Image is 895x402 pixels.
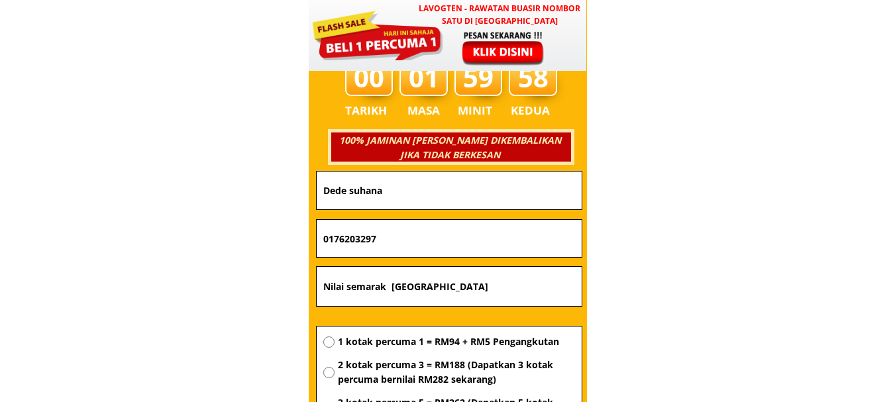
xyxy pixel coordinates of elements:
h3: MINIT [458,101,498,120]
input: Nama penuh [320,172,578,209]
span: 1 kotak percuma 1 = RM94 + RM5 Pengangkutan [338,334,575,349]
h3: LAVOGTEN - Rawatan Buasir Nombor Satu di [GEOGRAPHIC_DATA] [413,2,586,27]
h3: KEDUA [511,101,554,120]
h3: TARIKH [345,101,401,120]
h3: 100% JAMINAN [PERSON_NAME] DIKEMBALIKAN JIKA TIDAK BERKESAN [329,133,570,163]
h3: MASA [401,101,447,120]
input: Alamat (Wilayah, Bandar, Wad/Komune,...) [320,267,578,307]
input: Nombor Telefon Bimbit [320,220,578,257]
span: 2 kotak percuma 3 = RM188 (Dapatkan 3 kotak percuma bernilai RM282 sekarang) [338,358,575,387]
